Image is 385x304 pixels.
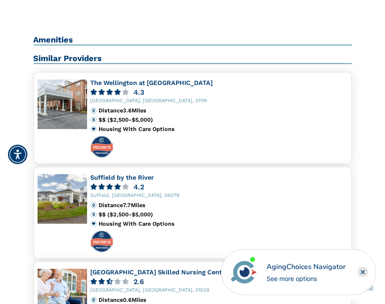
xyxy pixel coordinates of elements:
div: [GEOGRAPHIC_DATA], [GEOGRAPHIC_DATA], 01028 [91,288,348,293]
a: 2.6 [91,278,348,285]
div: 4.3 [134,89,145,96]
img: cost.svg [91,117,97,123]
div: AgingChoices Navigator [267,262,346,272]
a: 4.3 [91,89,348,96]
div: [GEOGRAPHIC_DATA], [GEOGRAPHIC_DATA], 01119 [91,98,348,104]
div: Distance 3.6 Miles [99,108,348,114]
div: See more options [267,274,346,283]
div: 4.2 [134,184,145,190]
a: The Wellington at [GEOGRAPHIC_DATA] [91,79,213,86]
div: Suffield, [GEOGRAPHIC_DATA], 06078 [91,193,348,199]
img: premium-profile-badge.svg [91,231,114,253]
div: $$ ($2,500-$5,000) [99,212,348,218]
div: 2.6 [134,278,145,285]
div: Distance 7.7 Miles [99,202,348,208]
div: Close [358,267,368,277]
a: Suffield by the River [91,174,154,181]
div: Accessibility Menu [8,145,27,164]
img: avatar [229,257,259,287]
img: primary.svg [91,126,97,132]
a: 4.2 [91,184,348,190]
img: premium-profile-badge.svg [91,136,114,158]
div: Housing With Care Options [99,126,348,132]
img: distance.svg [91,108,97,114]
a: [GEOGRAPHIC_DATA] Skilled Nursing Center [91,269,229,276]
h2: Amenities [34,35,352,46]
img: distance.svg [91,202,97,208]
div: Distance 0.6 Miles [99,297,348,303]
img: primary.svg [91,221,97,227]
img: cost.svg [91,212,97,218]
div: $$ ($2,500-$5,000) [99,117,348,123]
div: Housing With Care Options [99,221,348,227]
h2: Similar Providers [34,54,352,64]
img: distance.svg [91,297,97,303]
